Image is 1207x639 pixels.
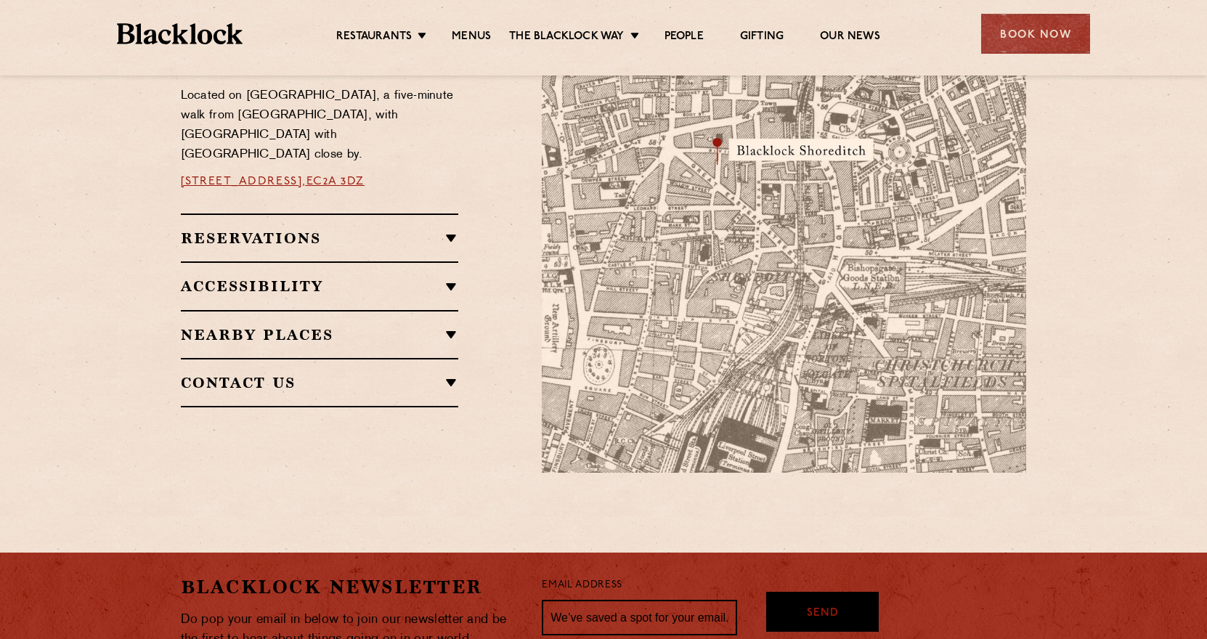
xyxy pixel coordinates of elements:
img: BL_Textured_Logo-footer-cropped.svg [117,23,243,44]
a: EC2A 3DZ [306,176,365,187]
a: Menus [452,30,491,46]
img: svg%3E [870,337,1073,473]
label: Email Address [542,577,622,594]
input: We’ve saved a spot for your email... [542,600,737,636]
a: People [665,30,704,46]
span: Send [807,606,839,622]
h2: Blacklock Newsletter [181,574,521,600]
a: The Blacklock Way [509,30,624,46]
h2: Contact Us [181,374,459,391]
h2: Reservations [181,229,459,247]
a: Our News [820,30,880,46]
p: Located on [GEOGRAPHIC_DATA], a five-minute walk from [GEOGRAPHIC_DATA], with [GEOGRAPHIC_DATA] w... [181,86,459,165]
a: [STREET_ADDRESS], [181,176,306,187]
div: Book Now [981,14,1090,54]
h2: Nearby Places [181,326,459,343]
h2: Accessibility [181,277,459,295]
a: Restaurants [336,30,412,46]
a: Gifting [740,30,784,46]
